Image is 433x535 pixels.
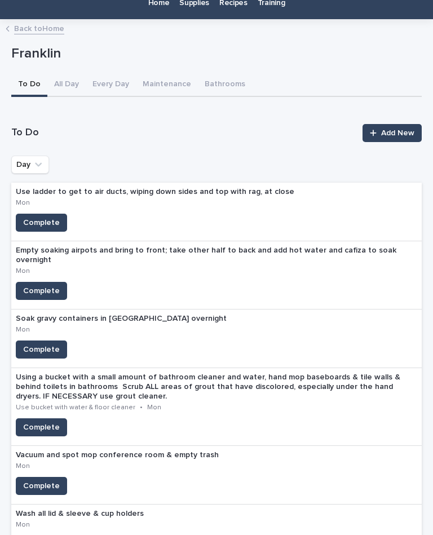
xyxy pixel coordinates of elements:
button: Complete [16,418,67,436]
p: Mon [16,267,30,275]
button: All Day [47,73,86,97]
span: Complete [23,217,60,228]
p: Franklin [11,46,417,62]
button: Complete [16,341,67,359]
p: Mon [147,404,161,412]
p: Mon [16,199,30,207]
p: Mon [16,326,30,334]
p: • [140,404,143,412]
span: Complete [23,344,60,355]
a: Add New [363,124,422,142]
button: Complete [16,477,67,495]
p: Mon [16,521,30,529]
button: Maintenance [136,73,198,97]
a: Vacuum and spot mop conference room & empty trashMonComplete [11,446,422,505]
a: Use ladder to get to air ducts, wiping down sides and top with rag, at closeMonComplete [11,183,422,241]
p: Soak gravy containers in [GEOGRAPHIC_DATA] overnight [16,314,241,324]
p: Empty soaking airpots and bring to front; take other half to back and add hot water and cafiza to... [16,246,417,265]
h1: To Do [11,126,356,140]
p: Wash all lid & sleeve & cup holders [16,509,158,519]
a: Back toHome [14,21,64,34]
button: Complete [16,282,67,300]
a: Soak gravy containers in [GEOGRAPHIC_DATA] overnightMonComplete [11,309,422,368]
button: Complete [16,214,67,232]
a: Empty soaking airpots and bring to front; take other half to back and add hot water and cafiza to... [11,241,422,309]
span: Add New [381,129,414,137]
span: Complete [23,422,60,433]
a: Using a bucket with a small amount of bathroom cleaner and water, hand mop baseboards & tile wall... [11,368,422,446]
span: Complete [23,285,60,297]
p: Using a bucket with a small amount of bathroom cleaner and water, hand mop baseboards & tile wall... [16,373,417,401]
button: Every Day [86,73,136,97]
span: Complete [23,480,60,492]
button: To Do [11,73,47,97]
button: Bathrooms [198,73,252,97]
button: Day [11,156,49,174]
p: Mon [16,462,30,470]
p: Use ladder to get to air ducts, wiping down sides and top with rag, at close [16,187,308,197]
p: Vacuum and spot mop conference room & empty trash [16,450,233,460]
p: Use bucket with water & floor cleaner [16,404,135,412]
